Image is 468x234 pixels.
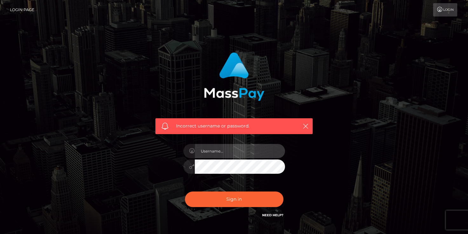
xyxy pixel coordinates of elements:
[185,192,283,207] button: Sign in
[262,213,283,217] a: Need Help?
[195,144,285,158] input: Username...
[10,3,34,16] a: Login Page
[204,52,264,101] img: MassPay Login
[433,3,457,16] a: Login
[176,123,292,129] span: Incorrect username or password.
